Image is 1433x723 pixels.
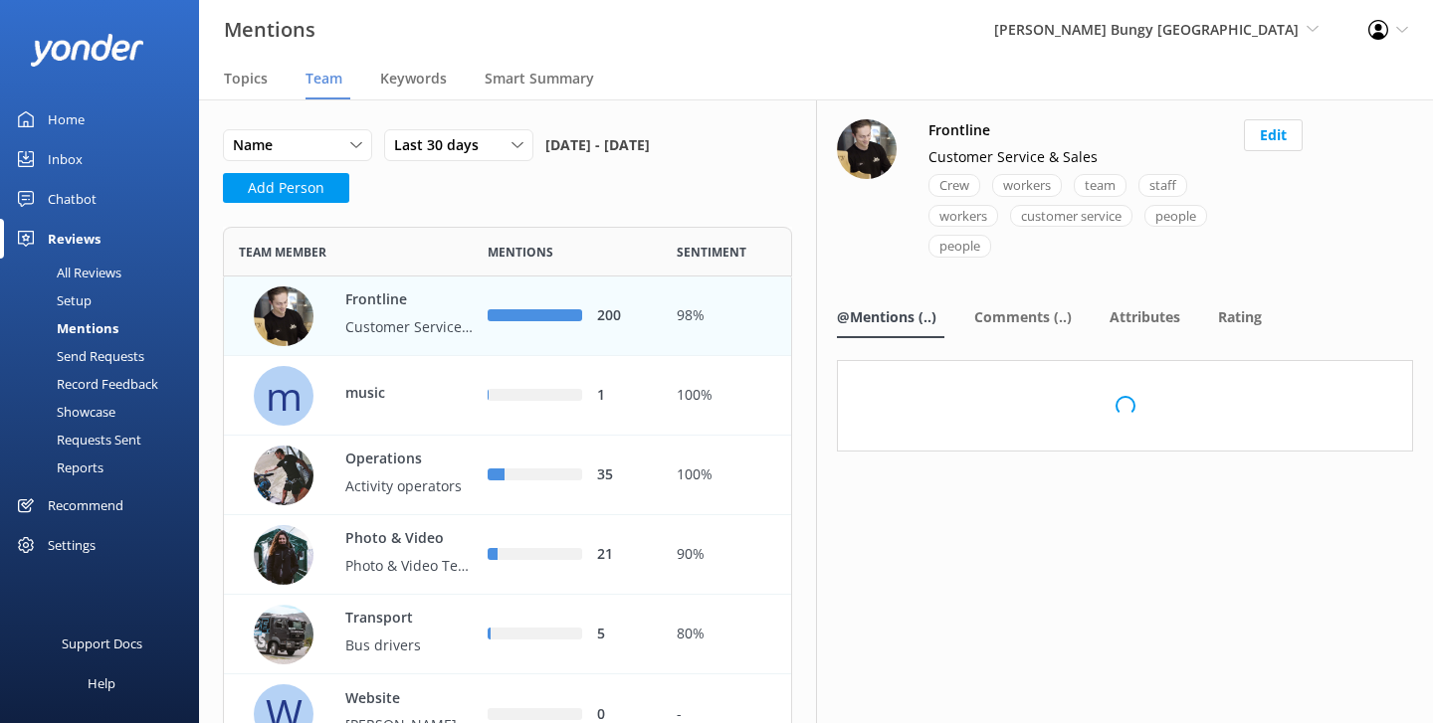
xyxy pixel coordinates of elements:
[12,259,199,286] a: All Reviews
[394,134,491,156] span: Last 30 days
[12,314,199,342] a: Mentions
[928,205,998,228] div: workers
[223,276,792,356] div: row
[12,370,158,398] div: Record Feedback
[12,426,199,453] a: Requests Sent
[48,219,101,259] div: Reviews
[1110,307,1180,327] span: Attributes
[62,624,142,663] div: Support Docs
[1244,119,1303,151] button: Edit
[597,305,647,327] div: 200
[597,464,647,486] div: 35
[30,34,144,67] img: yonder-white-logo.png
[345,382,475,404] p: music
[12,259,121,286] div: All Reviews
[994,20,1299,39] span: [PERSON_NAME] Bungy [GEOGRAPHIC_DATA]
[12,314,118,342] div: Mentions
[597,544,647,566] div: 21
[223,436,792,515] div: row
[223,595,792,674] div: row
[254,286,313,346] img: 272-1631157200.jpg
[254,605,313,664] img: 272-1631157182.jpg
[1074,174,1126,197] div: team
[837,307,936,327] span: @Mentions (..)
[597,385,647,407] div: 1
[677,305,776,327] div: 98%
[488,243,553,262] span: Mentions
[928,119,990,141] h4: Frontline
[254,446,313,505] img: 272-1631157172.jpg
[345,528,475,550] p: Photo & Video
[345,555,475,577] p: Photo & Video Team
[12,398,199,426] a: Showcase
[306,69,342,89] span: Team
[254,366,313,426] div: m
[345,449,475,470] p: Operations
[345,634,475,656] p: Bus drivers
[345,687,475,709] p: Website
[12,286,199,314] a: Setup
[928,146,1098,168] p: Customer Service & Sales
[223,173,349,203] button: Add Person
[677,544,776,566] div: 90%
[223,515,792,595] div: row
[1010,205,1132,228] div: customer service
[12,398,115,426] div: Showcase
[12,370,199,398] a: Record Feedback
[88,663,115,703] div: Help
[224,14,315,46] h3: Mentions
[224,69,268,89] span: Topics
[380,69,447,89] span: Keywords
[12,286,92,314] div: Setup
[48,139,83,179] div: Inbox
[974,307,1072,327] span: Comments (..)
[837,119,897,179] img: 272-1631157200.jpg
[12,342,144,370] div: Send Requests
[597,624,647,645] div: 5
[928,174,980,197] div: Crew
[48,485,123,525] div: Recommend
[233,134,285,156] span: Name
[345,608,475,630] p: Transport
[12,426,141,453] div: Requests Sent
[12,453,103,481] div: Reports
[545,129,650,161] span: [DATE] - [DATE]
[677,464,776,486] div: 100%
[992,174,1062,197] div: workers
[677,385,776,407] div: 100%
[485,69,594,89] span: Smart Summary
[677,624,776,645] div: 80%
[12,342,199,370] a: Send Requests
[48,99,85,139] div: Home
[12,453,199,481] a: Reports
[345,289,475,311] p: Frontline
[677,243,746,262] span: Sentiment
[1218,307,1262,327] span: Rating
[48,179,97,219] div: Chatbot
[345,475,475,497] p: Activity operators
[928,235,991,258] div: people
[239,243,326,262] span: Team member
[1138,174,1187,197] div: staff
[254,525,313,585] img: 272-1631155332.jpg
[48,525,96,565] div: Settings
[345,316,475,338] p: Customer Service & Sales
[1144,205,1207,228] div: people
[223,356,792,436] div: row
